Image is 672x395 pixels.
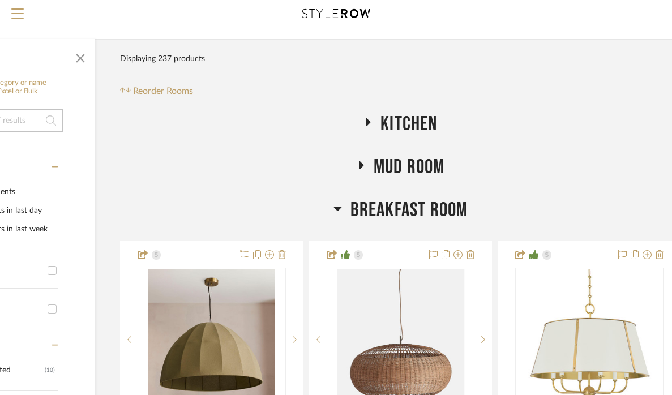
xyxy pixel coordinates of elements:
span: Mud Room [374,155,445,179]
div: (10) [45,361,55,379]
button: Close [69,45,92,67]
span: Breakfast Room [350,198,468,222]
span: Kitchen [380,112,437,136]
button: Reorder Rooms [120,84,193,98]
span: Reorder Rooms [133,84,193,98]
div: Displaying 237 products [120,48,205,70]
